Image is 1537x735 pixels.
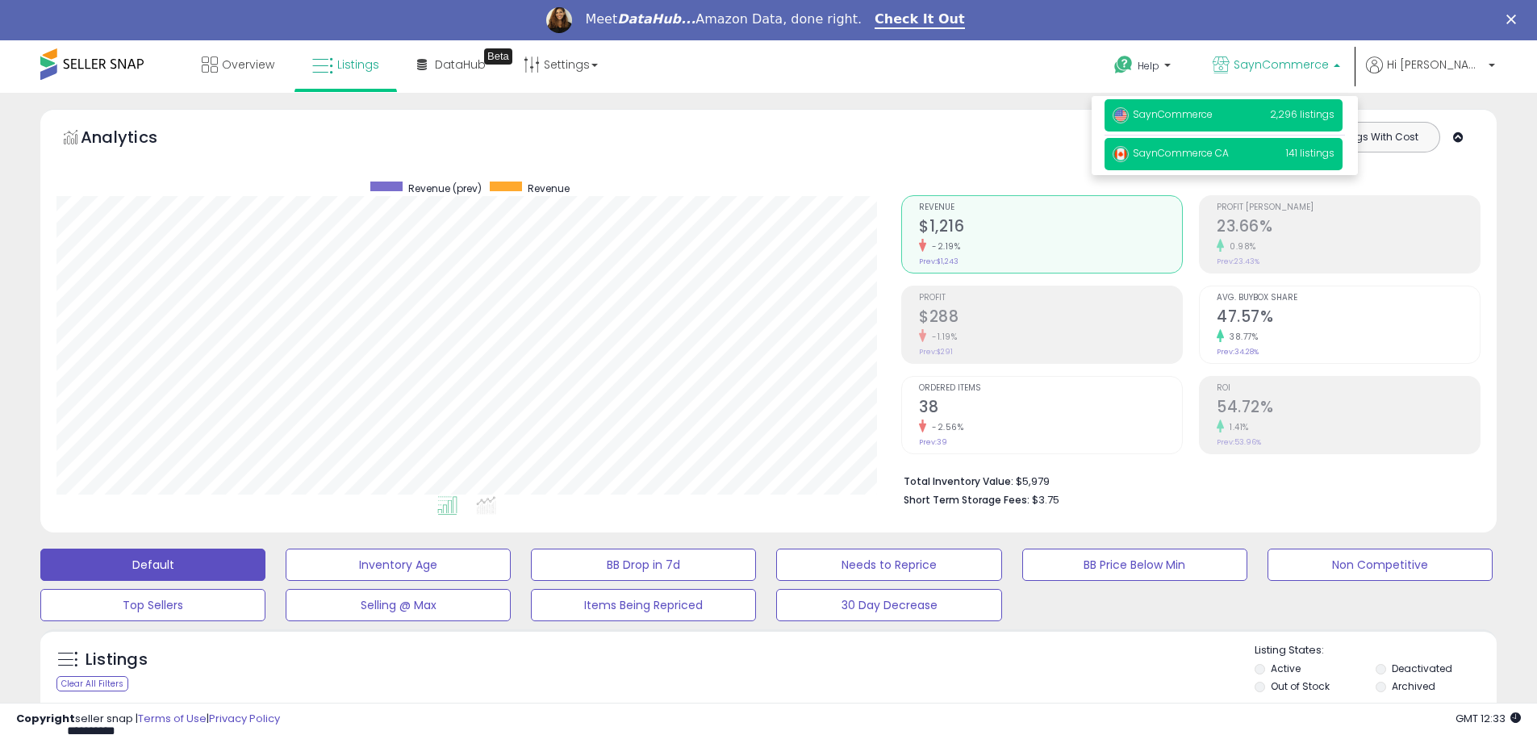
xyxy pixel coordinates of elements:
button: BB Price Below Min [1022,549,1247,581]
small: -2.19% [926,240,960,253]
span: $3.75 [1032,492,1059,507]
button: Top Sellers [40,589,265,621]
h2: 54.72% [1217,398,1480,420]
small: 0.98% [1224,240,1256,253]
a: Terms of Use [138,711,207,726]
span: Revenue (prev) [408,182,482,195]
label: Out of Stock [1271,679,1330,693]
small: -2.56% [926,421,963,433]
span: SaynCommerce CA [1113,146,1229,160]
i: Get Help [1113,55,1134,75]
div: Close [1506,15,1522,24]
small: Prev: $291 [919,347,953,357]
span: 141 listings [1286,146,1334,160]
span: Listings [337,56,379,73]
small: Prev: 34.28% [1217,347,1259,357]
a: Settings [512,40,610,89]
small: Prev: $1,243 [919,257,959,266]
button: Listings With Cost [1314,127,1435,148]
span: Avg. Buybox Share [1217,294,1480,303]
h2: $288 [919,307,1182,329]
small: Prev: 23.43% [1217,257,1259,266]
span: SaynCommerce [1113,107,1213,121]
h5: Analytics [81,126,189,152]
a: SaynCommerce [1201,40,1352,93]
a: Privacy Policy [209,711,280,726]
div: Tooltip anchor [484,48,512,65]
small: Prev: 53.96% [1217,437,1261,447]
li: $5,979 [904,470,1468,490]
a: Overview [190,40,286,89]
button: Inventory Age [286,549,511,581]
span: Help [1138,59,1159,73]
b: Short Term Storage Fees: [904,493,1030,507]
h2: $1,216 [919,217,1182,239]
button: Needs to Reprice [776,549,1001,581]
p: Listing States: [1255,643,1497,658]
span: Profit [PERSON_NAME] [1217,203,1480,212]
i: DataHub... [617,11,695,27]
a: DataHub [405,40,498,89]
strong: Copyright [16,711,75,726]
small: 38.77% [1224,331,1258,343]
label: Deactivated [1392,662,1452,675]
span: Overview [222,56,274,73]
button: Default [40,549,265,581]
span: Revenue [919,203,1182,212]
span: SaynCommerce [1234,56,1329,73]
span: ROI [1217,384,1480,393]
button: 30 Day Decrease [776,589,1001,621]
h2: 47.57% [1217,307,1480,329]
span: 2,296 listings [1270,107,1334,121]
b: Total Inventory Value: [904,474,1013,488]
small: 1.41% [1224,421,1249,433]
small: -1.19% [926,331,957,343]
img: Profile image for Georgie [546,7,572,33]
h2: 23.66% [1217,217,1480,239]
button: Non Competitive [1268,549,1493,581]
div: Clear All Filters [56,676,128,691]
img: canada.png [1113,146,1129,162]
a: Check It Out [875,11,965,29]
img: usa.png [1113,107,1129,123]
span: 2025-09-12 12:33 GMT [1456,711,1521,726]
label: Archived [1392,679,1435,693]
h5: Listings [86,649,148,671]
button: Selling @ Max [286,589,511,621]
div: Meet Amazon Data, done right. [585,11,862,27]
h2: 38 [919,398,1182,420]
span: Revenue [528,182,570,195]
span: Ordered Items [919,384,1182,393]
small: Prev: 39 [919,437,947,447]
label: Active [1271,662,1301,675]
a: Listings [300,40,391,89]
a: Hi [PERSON_NAME] [1366,56,1495,93]
div: seller snap | | [16,712,280,727]
button: BB Drop in 7d [531,549,756,581]
span: Hi [PERSON_NAME] [1387,56,1484,73]
span: Profit [919,294,1182,303]
a: Help [1101,43,1187,93]
span: DataHub [435,56,486,73]
button: Items Being Repriced [531,589,756,621]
